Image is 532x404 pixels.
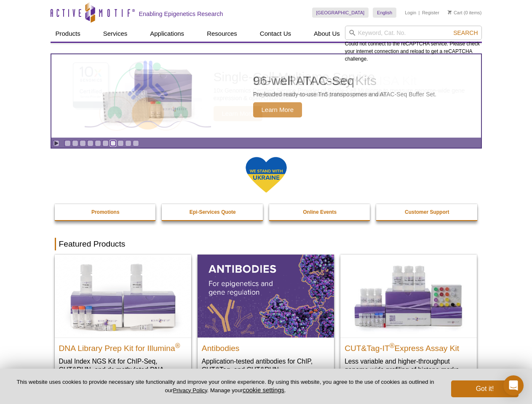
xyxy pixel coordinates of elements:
[255,26,296,42] a: Contact Us
[91,209,120,215] strong: Promotions
[175,342,180,349] sup: ®
[59,340,187,353] h2: DNA Library Prep Kit for Illumina
[451,29,480,37] button: Search
[405,209,449,215] strong: Customer Support
[390,342,395,349] sup: ®
[202,26,242,42] a: Resources
[118,140,124,146] a: Go to slide 8
[80,140,86,146] a: Go to slide 3
[376,204,478,220] a: Customer Support
[202,357,330,374] p: Application-tested antibodies for ChIP, CUT&Tag, and CUT&RUN.
[98,26,133,42] a: Services
[125,140,131,146] a: Go to slide 9
[55,255,191,337] img: DNA Library Prep Kit for Illumina
[269,204,371,220] a: Online Events
[145,26,189,42] a: Applications
[95,140,101,146] a: Go to slide 5
[422,10,439,16] a: Register
[53,140,59,146] a: Toggle autoplay
[405,10,416,16] a: Login
[198,255,334,382] a: All Antibodies Antibodies Application-tested antibodies for ChIP, CUT&Tag, and CUT&RUN.
[243,386,284,393] button: cookie settings
[245,156,287,194] img: We Stand With Ukraine
[448,8,482,18] li: (0 items)
[448,10,462,16] a: Cart
[190,209,236,215] strong: Epi-Services Quote
[198,255,334,337] img: All Antibodies
[340,255,477,337] img: CUT&Tag-IT® Express Assay Kit
[312,8,369,18] a: [GEOGRAPHIC_DATA]
[139,10,223,18] h2: Enabling Epigenetics Research
[345,340,473,353] h2: CUT&Tag-IT Express Assay Kit
[55,238,478,250] h2: Featured Products
[87,140,94,146] a: Go to slide 4
[173,387,207,393] a: Privacy Policy
[55,255,191,391] a: DNA Library Prep Kit for Illumina DNA Library Prep Kit for Illumina® Dual Index NGS Kit for ChIP-...
[345,26,482,40] input: Keyword, Cat. No.
[448,10,452,14] img: Your Cart
[453,29,478,36] span: Search
[345,357,473,374] p: Less variable and higher-throughput genome-wide profiling of histone marks​.
[133,140,139,146] a: Go to slide 10
[110,140,116,146] a: Go to slide 7
[340,255,477,382] a: CUT&Tag-IT® Express Assay Kit CUT&Tag-IT®Express Assay Kit Less variable and higher-throughput ge...
[309,26,345,42] a: About Us
[373,8,396,18] a: English
[13,378,437,394] p: This website uses cookies to provide necessary site functionality and improve your online experie...
[72,140,78,146] a: Go to slide 2
[64,140,71,146] a: Go to slide 1
[451,380,519,397] button: Got it!
[503,375,524,396] div: Open Intercom Messenger
[345,26,482,63] div: Could not connect to the reCAPTCHA service. Please check your internet connection and reload to g...
[59,357,187,383] p: Dual Index NGS Kit for ChIP-Seq, CUT&RUN, and ds methylated DNA assays.
[419,8,420,18] li: |
[162,204,264,220] a: Epi-Services Quote
[55,204,157,220] a: Promotions
[51,26,86,42] a: Products
[202,340,330,353] h2: Antibodies
[303,209,337,215] strong: Online Events
[102,140,109,146] a: Go to slide 6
